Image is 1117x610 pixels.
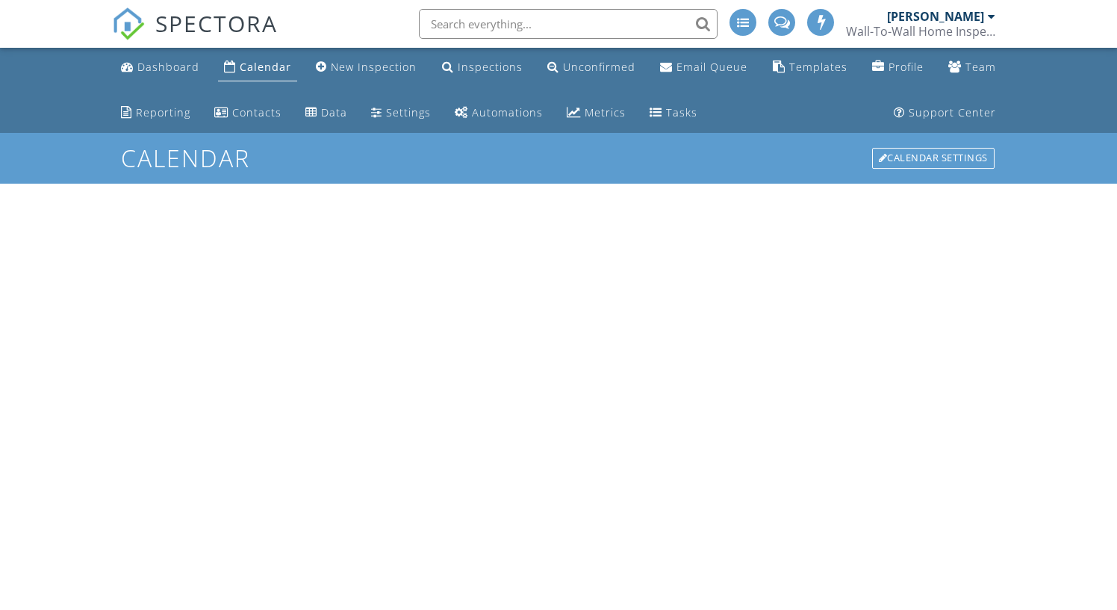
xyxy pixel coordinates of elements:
[654,54,753,81] a: Email Queue
[965,60,996,74] div: Team
[218,54,297,81] a: Calendar
[942,54,1002,81] a: Team
[232,105,281,119] div: Contacts
[155,7,278,39] span: SPECTORA
[386,105,431,119] div: Settings
[112,20,278,52] a: SPECTORA
[541,54,641,81] a: Unconfirmed
[889,60,924,74] div: Profile
[115,99,196,127] a: Reporting
[789,60,847,74] div: Templates
[909,105,996,119] div: Support Center
[112,7,145,40] img: The Best Home Inspection Software - Spectora
[866,54,930,81] a: Company Profile
[115,54,205,81] a: Dashboard
[872,148,995,169] div: Calendar Settings
[871,146,996,170] a: Calendar Settings
[676,60,747,74] div: Email Queue
[449,99,549,127] a: Automations (Advanced)
[767,54,853,81] a: Templates
[887,9,984,24] div: [PERSON_NAME]
[299,99,353,127] a: Data
[137,60,199,74] div: Dashboard
[321,105,347,119] div: Data
[436,54,529,81] a: Inspections
[888,99,1002,127] a: Support Center
[208,99,287,127] a: Contacts
[240,60,291,74] div: Calendar
[846,24,995,39] div: Wall-To-Wall Home Inspections, LLC
[310,54,423,81] a: New Inspection
[666,105,697,119] div: Tasks
[136,105,190,119] div: Reporting
[644,99,703,127] a: Tasks
[472,105,543,119] div: Automations
[365,99,437,127] a: Settings
[458,60,523,74] div: Inspections
[419,9,718,39] input: Search everything...
[331,60,417,74] div: New Inspection
[563,60,635,74] div: Unconfirmed
[561,99,632,127] a: Metrics
[121,145,995,171] h1: Calendar
[585,105,626,119] div: Metrics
